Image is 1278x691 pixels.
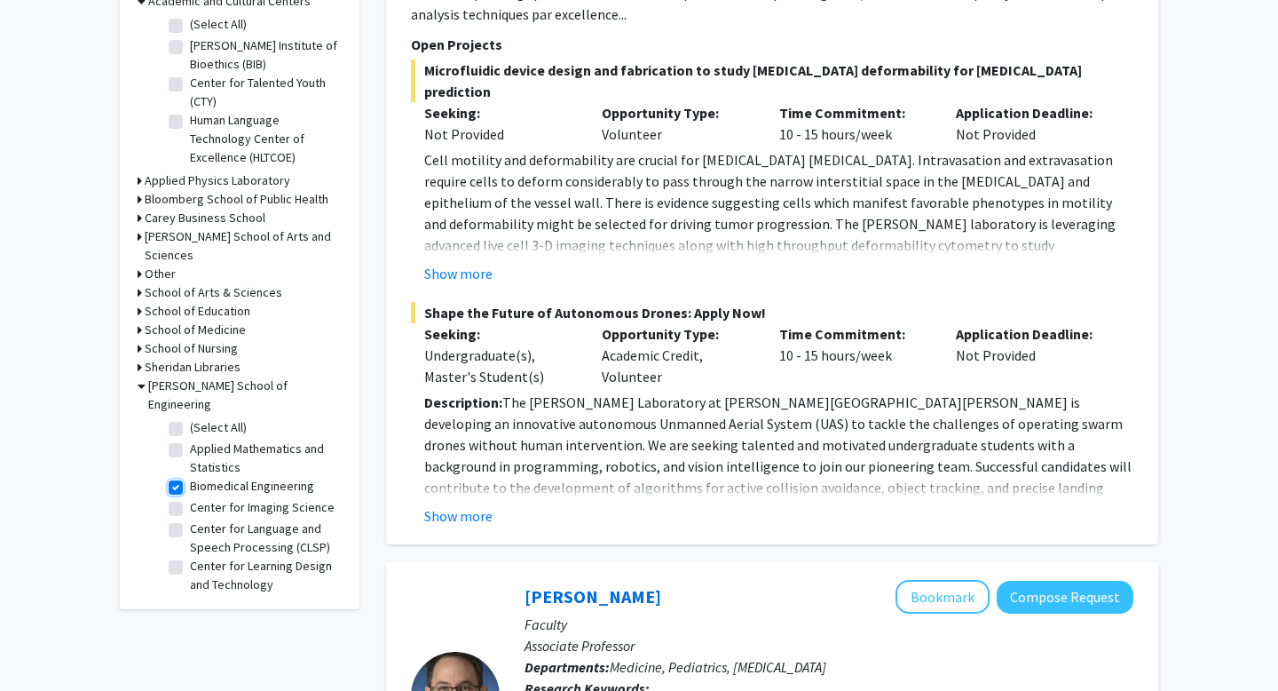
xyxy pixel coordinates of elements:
[190,74,337,111] label: Center for Talented Youth (CTY)
[424,123,575,145] div: Not Provided
[411,302,1133,323] span: Shape the Future of Autonomous Drones: Apply Now!
[190,440,337,477] label: Applied Mathematics and Statistics
[588,102,766,145] div: Volunteer
[424,393,502,411] strong: Description:
[766,323,943,387] div: 10 - 15 hours/week
[145,227,342,265] h3: [PERSON_NAME] School of Arts and Sciences
[424,102,575,123] p: Seeking:
[145,358,241,377] h3: Sheridan Libraries
[525,585,661,608] a: [PERSON_NAME]
[424,323,575,345] p: Seeking:
[997,581,1133,614] button: Compose Request to Jeffrey Tornheim
[602,102,753,123] p: Opportunity Type:
[190,418,247,437] label: (Select All)
[766,102,943,145] div: 10 - 15 hours/week
[145,209,265,227] h3: Carey Business School
[525,614,1133,635] p: Faculty
[190,36,337,74] label: [PERSON_NAME] Institute of Bioethics (BIB)
[943,323,1120,387] div: Not Provided
[895,580,990,614] button: Add Jeffrey Tornheim to Bookmarks
[145,190,328,209] h3: Bloomberg School of Public Health
[190,477,314,496] label: Biomedical Engineering
[956,102,1107,123] p: Application Deadline:
[411,60,1133,102] span: Microfluidic device design and fabrication to study [MEDICAL_DATA] deformability for [MEDICAL_DAT...
[145,321,246,339] h3: School of Medicine
[424,263,493,284] button: Show more
[145,265,176,283] h3: Other
[190,111,337,167] label: Human Language Technology Center of Excellence (HLTCOE)
[190,520,337,557] label: Center for Language and Speech Processing (CLSP)
[525,635,1133,656] p: Associate Professor
[145,339,238,358] h3: School of Nursing
[145,171,290,190] h3: Applied Physics Laboratory
[424,149,1133,277] p: Cell motility and deformability are crucial for [MEDICAL_DATA] [MEDICAL_DATA]. Intravasation and ...
[602,323,753,345] p: Opportunity Type:
[943,102,1120,145] div: Not Provided
[956,323,1107,345] p: Application Deadline:
[190,15,247,34] label: (Select All)
[779,102,930,123] p: Time Commitment:
[588,323,766,387] div: Academic Credit, Volunteer
[525,658,610,676] b: Departments:
[424,392,1133,520] p: The [PERSON_NAME] Laboratory at [PERSON_NAME][GEOGRAPHIC_DATA][PERSON_NAME] is developing an inno...
[190,498,335,517] label: Center for Imaging Science
[424,345,575,387] div: Undergraduate(s), Master's Student(s)
[13,611,75,678] iframe: Chat
[145,302,250,321] h3: School of Education
[424,505,493,527] button: Show more
[145,283,282,302] h3: School of Arts & Sciences
[610,658,826,676] span: Medicine, Pediatrics, [MEDICAL_DATA]
[190,557,337,594] label: Center for Learning Design and Technology
[148,377,342,414] h3: [PERSON_NAME] School of Engineering
[411,34,1133,55] p: Open Projects
[779,323,930,345] p: Time Commitment:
